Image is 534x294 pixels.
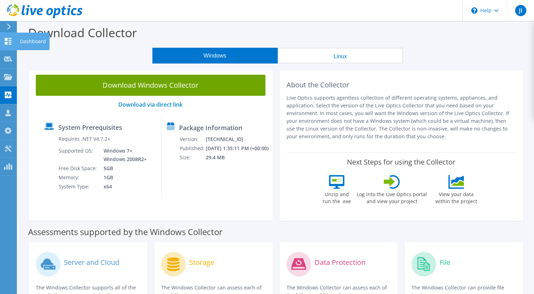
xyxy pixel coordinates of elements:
[205,135,269,144] td: [TECHNICAL_ID]
[286,81,516,89] h2: About the Collector
[59,135,110,142] label: Requires .NET V4.7.2+
[286,94,516,140] p: Live Optics supports agentless collection of different operating systems, appliances, and applica...
[98,164,148,173] td: 5GB
[36,75,265,96] a: Download Windows Collector
[58,146,98,164] td: Supported OS:
[28,228,223,235] label: Assessments supported by the Windows Collector
[64,259,119,266] label: Server and Cloud
[189,259,214,266] label: Storage
[58,164,98,173] td: Free Disk Space:
[205,153,269,162] td: 29.4 MB
[347,158,455,166] label: Next Steps for using the Collector
[98,182,148,191] td: x64
[58,182,98,191] td: System Type:
[205,144,269,153] td: [DATE] 1:35:11 PM (+00:00)
[17,33,50,50] div: Dashboard
[179,124,242,131] label: Package Information
[431,189,481,205] label: View your data within the project
[179,153,205,162] td: Size:
[515,5,526,16] span: JI
[278,48,403,64] button: Linux
[179,144,205,153] td: Published:
[179,135,205,144] td: Version:
[471,7,477,14] svg: \n
[440,259,450,266] label: File
[315,259,365,266] label: Data Protection
[152,48,278,64] button: Windows
[356,189,427,205] label: Log into the Live Optics portal and view your project
[118,101,183,108] a: Download via direct link
[321,189,353,205] label: Unzip and run the .exe
[58,124,122,131] label: System Prerequisites
[98,173,148,182] td: 1GB
[58,173,98,182] td: Memory:
[28,25,137,41] label: Download Collector
[98,146,148,164] td: Windows 7+ Windows 2008R2+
